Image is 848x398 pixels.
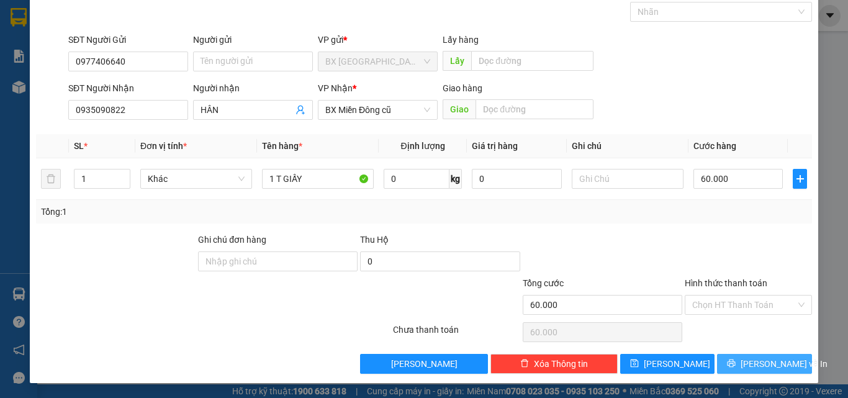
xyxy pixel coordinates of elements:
label: Ghi chú đơn hàng [198,235,266,245]
th: Ghi chú [567,134,688,158]
span: Giao [443,99,476,119]
span: kg [449,169,462,189]
span: printer [727,359,736,369]
div: Tổng: 1 [41,205,328,219]
div: Người gửi [193,33,313,47]
span: delete [520,359,529,369]
span: Lấy [443,51,471,71]
span: Xóa Thông tin [534,357,588,371]
span: down [120,180,127,188]
span: save [630,359,639,369]
input: 0 [472,169,561,189]
span: [PERSON_NAME] [391,357,458,371]
input: VD: Bàn, Ghế [262,169,374,189]
span: BX Quảng Ngãi [325,52,430,71]
span: user-add [295,105,305,115]
span: [PERSON_NAME] [644,357,710,371]
span: VP Nhận [318,83,353,93]
button: delete [41,169,61,189]
span: Giá trị hàng [472,141,518,151]
span: plus [793,174,806,184]
span: Cước hàng [693,141,736,151]
button: deleteXóa Thông tin [490,354,618,374]
span: Định lượng [400,141,444,151]
span: BX Miền Đông cũ [325,101,430,119]
input: Ghi Chú [572,169,683,189]
span: Khác [148,170,245,188]
button: plus [793,169,807,189]
label: Hình thức thanh toán [685,278,767,288]
input: Dọc đường [476,99,593,119]
input: Ghi chú đơn hàng [198,251,358,271]
span: Đơn vị tính [140,141,187,151]
span: up [120,171,127,179]
span: [PERSON_NAME] và In [741,357,828,371]
span: Lấy hàng [443,35,479,45]
div: VP gửi [318,33,438,47]
button: [PERSON_NAME] [360,354,487,374]
span: Tổng cước [523,278,564,288]
span: Tên hàng [262,141,302,151]
span: Giao hàng [443,83,482,93]
div: Chưa thanh toán [392,323,521,345]
div: Người nhận [193,81,313,95]
span: Thu Hộ [360,235,389,245]
span: SL [74,141,84,151]
button: printer[PERSON_NAME] và In [717,354,812,374]
div: SĐT Người Nhận [68,81,188,95]
div: SĐT Người Gửi [68,33,188,47]
span: Increase Value [116,170,130,179]
span: Decrease Value [116,179,130,188]
button: save[PERSON_NAME] [620,354,715,374]
input: Dọc đường [471,51,593,71]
